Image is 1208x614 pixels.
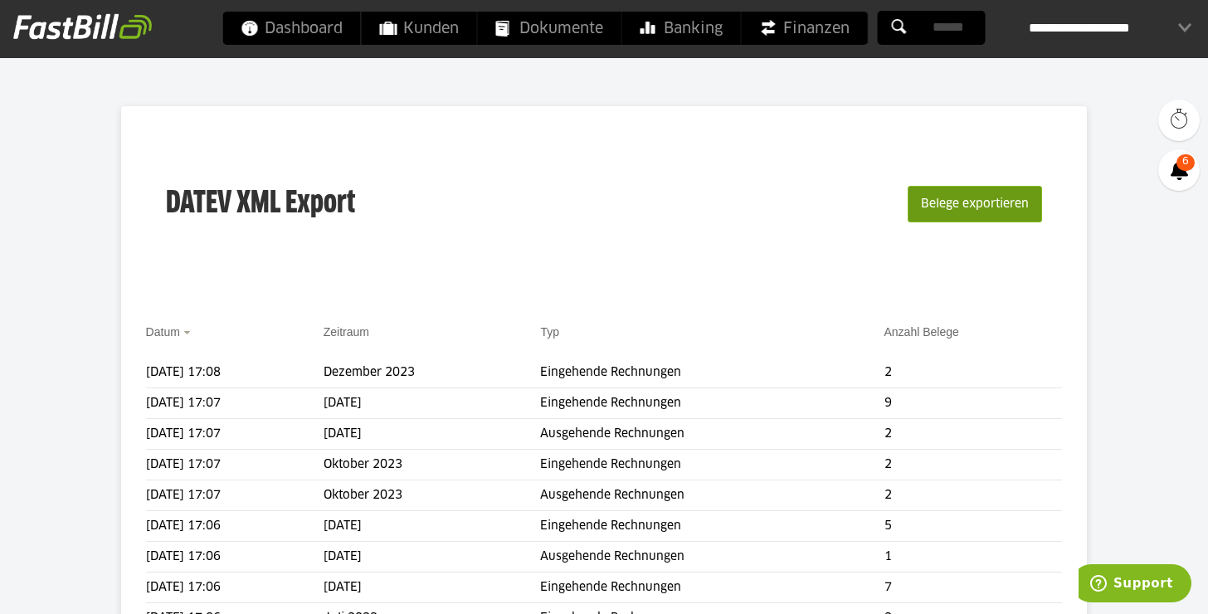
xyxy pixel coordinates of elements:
td: Dezember 2023 [324,358,541,388]
td: 2 [884,450,1063,480]
td: Ausgehende Rechnungen [540,480,884,511]
a: Finanzen [742,12,868,45]
td: 2 [884,480,1063,511]
td: [DATE] [324,388,541,419]
td: [DATE] 17:06 [146,573,324,603]
td: 2 [884,419,1063,450]
td: Ausgehende Rechnungen [540,542,884,573]
td: Eingehende Rechnungen [540,388,884,419]
a: Typ [540,325,559,339]
td: Oktober 2023 [324,480,541,511]
td: [DATE] 17:06 [146,511,324,542]
h3: DATEV XML Export [166,151,355,257]
td: [DATE] 17:06 [146,542,324,573]
span: Banking [641,12,723,45]
td: [DATE] 17:07 [146,450,324,480]
td: 9 [884,388,1063,419]
td: 7 [884,573,1063,603]
a: Kunden [362,12,477,45]
td: Eingehende Rechnungen [540,358,884,388]
a: Zeitraum [324,325,369,339]
td: [DATE] 17:07 [146,480,324,511]
td: [DATE] 17:08 [146,358,324,388]
td: [DATE] 17:07 [146,419,324,450]
a: Dashboard [223,12,361,45]
td: Ausgehende Rechnungen [540,419,884,450]
td: 1 [884,542,1063,573]
td: Eingehende Rechnungen [540,511,884,542]
td: [DATE] [324,511,541,542]
span: Dashboard [241,12,343,45]
a: Datum [146,325,180,339]
td: Eingehende Rechnungen [540,573,884,603]
td: 2 [884,358,1063,388]
span: Finanzen [760,12,850,45]
td: [DATE] [324,573,541,603]
iframe: Öffnet ein Widget, in dem Sie weitere Informationen finden [1079,564,1191,606]
a: Dokumente [478,12,621,45]
span: Kunden [380,12,459,45]
img: sort_desc.gif [183,331,194,334]
td: 5 [884,511,1063,542]
img: fastbill_logo_white.png [13,13,152,40]
a: Anzahl Belege [884,325,959,339]
td: [DATE] [324,419,541,450]
td: Oktober 2023 [324,450,541,480]
span: Dokumente [496,12,603,45]
td: [DATE] [324,542,541,573]
button: Belege exportieren [908,186,1042,222]
td: Eingehende Rechnungen [540,450,884,480]
td: [DATE] 17:07 [146,388,324,419]
a: 6 [1158,149,1200,191]
a: Banking [622,12,741,45]
span: 6 [1176,154,1195,171]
